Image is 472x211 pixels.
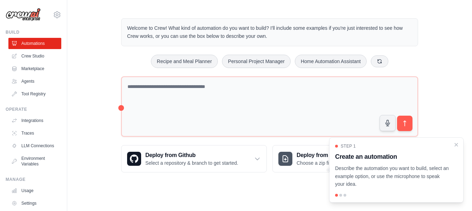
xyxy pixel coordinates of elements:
[6,107,61,112] div: Operate
[6,8,41,21] img: Logo
[437,177,472,211] iframe: Chat Widget
[8,50,61,62] a: Crew Studio
[8,63,61,74] a: Marketplace
[341,143,356,149] span: Step 1
[8,140,61,151] a: LLM Connections
[295,55,367,68] button: Home Automation Assistant
[222,55,291,68] button: Personal Project Manager
[8,38,61,49] a: Automations
[151,55,218,68] button: Recipe and Meal Planner
[8,115,61,126] a: Integrations
[335,152,449,162] h3: Create an automation
[145,159,238,166] p: Select a repository & branch to get started.
[145,151,238,159] h3: Deploy from Github
[8,128,61,139] a: Traces
[6,29,61,35] div: Build
[8,88,61,100] a: Tool Registry
[453,142,459,148] button: Close walkthrough
[6,177,61,182] div: Manage
[297,159,356,166] p: Choose a zip file to upload.
[297,151,356,159] h3: Deploy from zip file
[8,185,61,196] a: Usage
[8,198,61,209] a: Settings
[8,76,61,87] a: Agents
[8,153,61,170] a: Environment Variables
[127,24,412,40] p: Welcome to Crew! What kind of automation do you want to build? I'll include some examples if you'...
[335,164,449,188] p: Describe the automation you want to build, select an example option, or use the microphone to spe...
